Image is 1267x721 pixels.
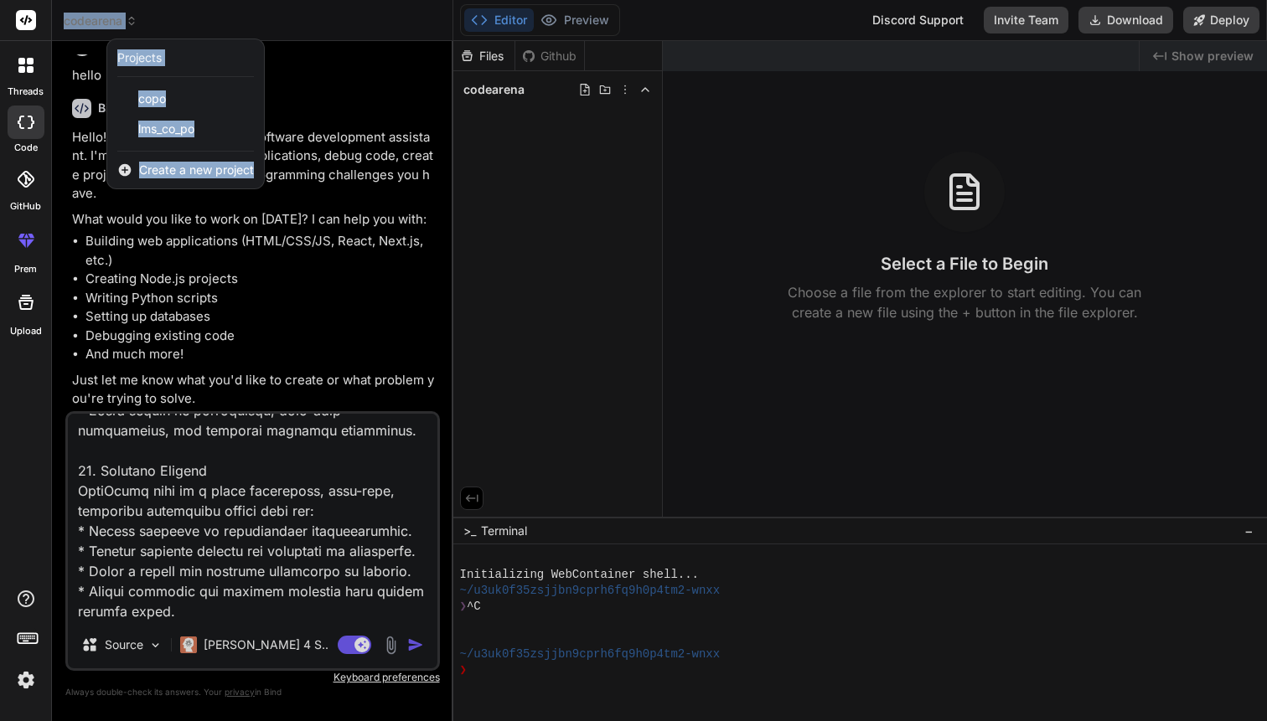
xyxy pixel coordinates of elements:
img: settings [12,666,40,694]
span: copo [138,90,166,107]
label: threads [8,85,44,99]
span: Create a new project [139,162,254,178]
label: Upload [10,324,42,338]
span: lms_co_po [138,121,194,137]
label: GitHub [10,199,41,214]
label: code [14,141,38,155]
div: Projects [117,49,162,66]
label: prem [14,262,37,276]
